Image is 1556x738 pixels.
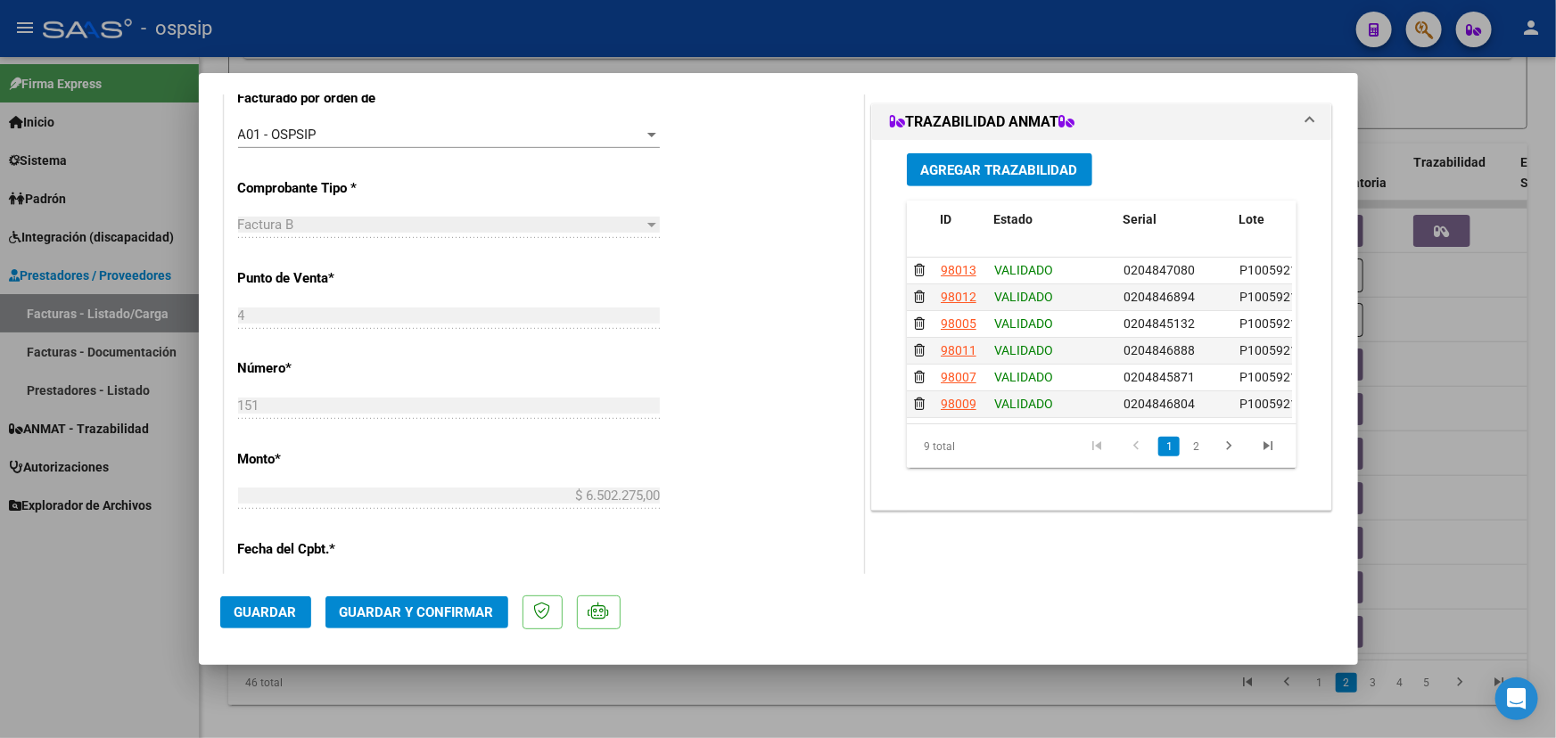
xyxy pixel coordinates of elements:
datatable-header-cell: Serial [1116,201,1232,259]
datatable-header-cell: Estado [987,201,1116,259]
datatable-header-cell: Lote [1232,201,1308,259]
mat-expansion-panel-header: TRAZABILIDAD ANMAT [872,104,1332,140]
span: Guardar y Confirmar [340,604,494,620]
a: go to previous page [1119,437,1153,456]
p: Fecha del Cpbt. [238,539,422,560]
button: Guardar [220,596,311,628]
div: TRAZABILIDAD ANMAT [872,140,1332,510]
datatable-header-cell: ID [934,201,987,259]
span: P100592169 [1239,290,1312,304]
span: 0204845132 [1124,316,1195,331]
li: page 2 [1182,431,1209,462]
span: Guardar [235,604,297,620]
div: 98008 [941,421,976,441]
p: Facturado por orden de [238,88,422,109]
a: go to first page [1080,437,1114,456]
span: P100592169 [1239,263,1312,277]
span: 0204845871 [1124,370,1195,384]
span: Factura B [238,217,294,233]
span: VALIDADO [994,263,1053,277]
p: Comprobante Tipo * [238,178,422,199]
li: page 1 [1156,431,1182,462]
div: 98009 [941,394,976,414]
span: VALIDADO [994,343,1053,357]
span: VALIDADO [994,290,1053,304]
span: 0204846804 [1124,397,1195,411]
span: 0204847080 [1124,263,1195,277]
span: VALIDADO [994,397,1053,411]
div: 98005 [941,314,976,334]
div: 98012 [941,287,976,307]
span: P100592169 [1239,343,1312,357]
p: Punto de Venta [238,268,422,289]
p: Número [238,358,422,379]
h1: TRAZABILIDAD ANMAT [890,111,1075,133]
a: 1 [1158,437,1180,456]
span: P100592169 [1239,316,1312,331]
div: 98013 [941,260,976,281]
a: go to last page [1251,437,1285,456]
button: Agregar Trazabilidad [907,153,1092,186]
div: 98011 [941,340,976,361]
div: 9 total [907,424,983,469]
span: ID [941,212,952,226]
button: Guardar y Confirmar [325,596,508,628]
span: VALIDADO [994,316,1053,331]
span: Serial [1124,212,1157,226]
a: go to next page [1212,437,1246,456]
span: P100592169 [1239,397,1312,411]
span: 0204846894 [1124,290,1195,304]
div: Open Intercom Messenger [1495,677,1538,720]
span: Agregar Trazabilidad [921,162,1078,178]
p: Monto [238,449,422,470]
span: A01 - OSPSIP [238,127,317,143]
span: Estado [994,212,1033,226]
a: 2 [1185,437,1206,456]
span: Lote [1239,212,1265,226]
div: 98007 [941,367,976,388]
span: P100592169 [1239,370,1312,384]
span: VALIDADO [994,370,1053,384]
span: 0204846888 [1124,343,1195,357]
